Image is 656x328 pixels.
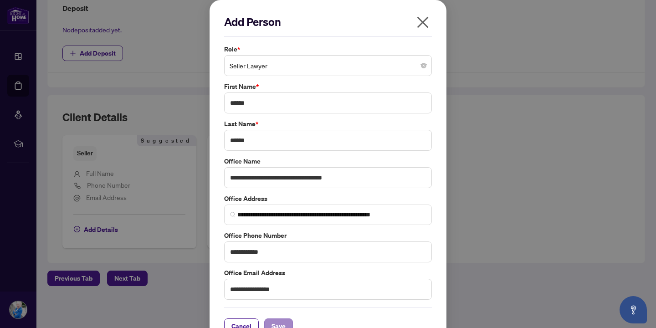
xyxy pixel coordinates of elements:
[421,63,426,68] span: close-circle
[224,44,432,54] label: Role
[230,212,236,217] img: search_icon
[415,15,430,30] span: close
[224,194,432,204] label: Office Address
[224,15,432,29] h2: Add Person
[224,82,432,92] label: First Name
[224,231,432,241] label: Office Phone Number
[224,119,432,129] label: Last Name
[224,268,432,278] label: Office Email Address
[230,57,426,74] span: Seller Lawyer
[224,156,432,166] label: Office Name
[620,296,647,323] button: Open asap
